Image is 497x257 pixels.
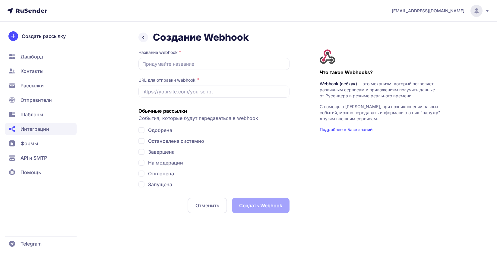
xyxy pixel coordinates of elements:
h5: Что такое Webhooks? [320,69,440,76]
span: Интеграции [21,125,49,133]
span: API и SMTP [21,154,47,161]
label: Название webhook [138,49,178,55]
button: Отменить [188,198,227,213]
label: URL для отправки webhook [138,77,195,83]
input: Придумайте название [138,58,290,70]
span: Отправители [21,96,52,104]
span: Остановлена системно [148,137,204,145]
a: Telegram [5,238,77,250]
span: — это механизм, который позволяет различным сервисам и приложениям получить данные от Русендера в... [320,81,435,98]
span: На модерации [148,159,183,166]
span: Завершена [148,148,175,155]
span: Создать рассылку [22,33,66,40]
input: https://yoursite.com/yourscript [138,86,290,98]
span: Формы [21,140,38,147]
span: Telegram [21,240,42,247]
span: Контакты [21,67,43,75]
span: Дашборд [21,53,43,60]
div: События, которые будут передаваться в webhook [138,114,290,122]
span: Рассылки [21,82,44,89]
h5: Обычные рассылки [138,107,290,114]
a: Подробнее в Базе знаний [320,127,440,133]
span: Отклонена [148,170,174,177]
span: Запущена [148,181,172,188]
span: Webhook (вебхук) [320,81,357,86]
span: [EMAIL_ADDRESS][DOMAIN_NAME] [392,8,464,14]
span: Одобрена [148,127,172,134]
h1: Создание Webhook [153,31,249,43]
span: Помощь [21,169,41,176]
span: Шаблоны [21,111,43,118]
p: С помощью [PERSON_NAME], при возникновении разных событий, можно передавать информацию о них "нар... [320,104,440,122]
